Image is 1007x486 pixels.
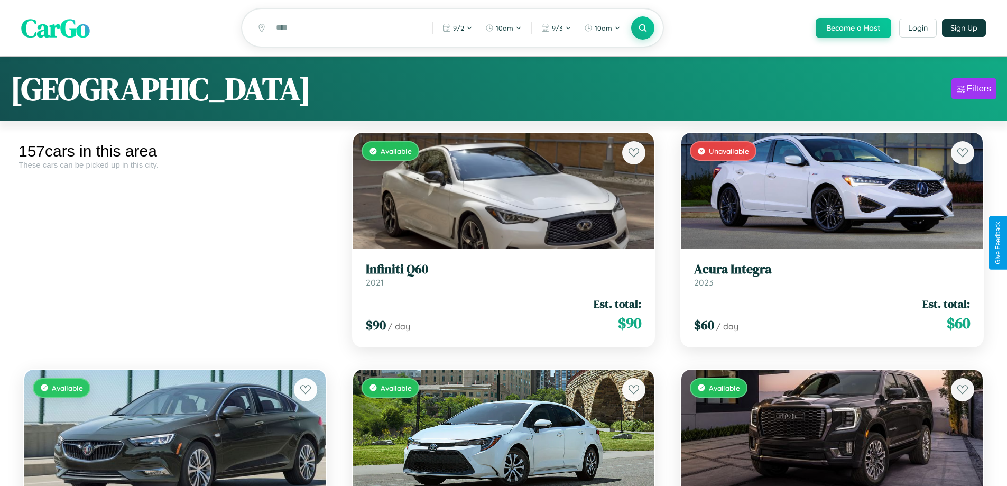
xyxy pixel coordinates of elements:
[366,262,642,277] h3: Infiniti Q60
[694,316,714,334] span: $ 60
[366,262,642,288] a: Infiniti Q602021
[52,383,83,392] span: Available
[552,24,563,32] span: 9 / 3
[496,24,513,32] span: 10am
[594,296,641,311] span: Est. total:
[381,383,412,392] span: Available
[899,19,937,38] button: Login
[709,146,749,155] span: Unavailable
[716,321,738,332] span: / day
[366,277,384,288] span: 2021
[381,146,412,155] span: Available
[694,262,970,288] a: Acura Integra2023
[816,18,891,38] button: Become a Host
[11,67,311,111] h1: [GEOGRAPHIC_DATA]
[942,19,986,37] button: Sign Up
[453,24,464,32] span: 9 / 2
[366,316,386,334] span: $ 90
[19,160,331,169] div: These cars can be picked up in this city.
[922,296,970,311] span: Est. total:
[709,383,740,392] span: Available
[579,20,626,36] button: 10am
[951,78,996,99] button: Filters
[595,24,612,32] span: 10am
[437,20,478,36] button: 9/2
[536,20,577,36] button: 9/3
[694,262,970,277] h3: Acura Integra
[388,321,410,332] span: / day
[947,313,970,334] span: $ 60
[694,277,713,288] span: 2023
[618,313,641,334] span: $ 90
[994,222,1002,264] div: Give Feedback
[480,20,527,36] button: 10am
[967,84,991,94] div: Filters
[21,11,90,45] span: CarGo
[19,142,331,160] div: 157 cars in this area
